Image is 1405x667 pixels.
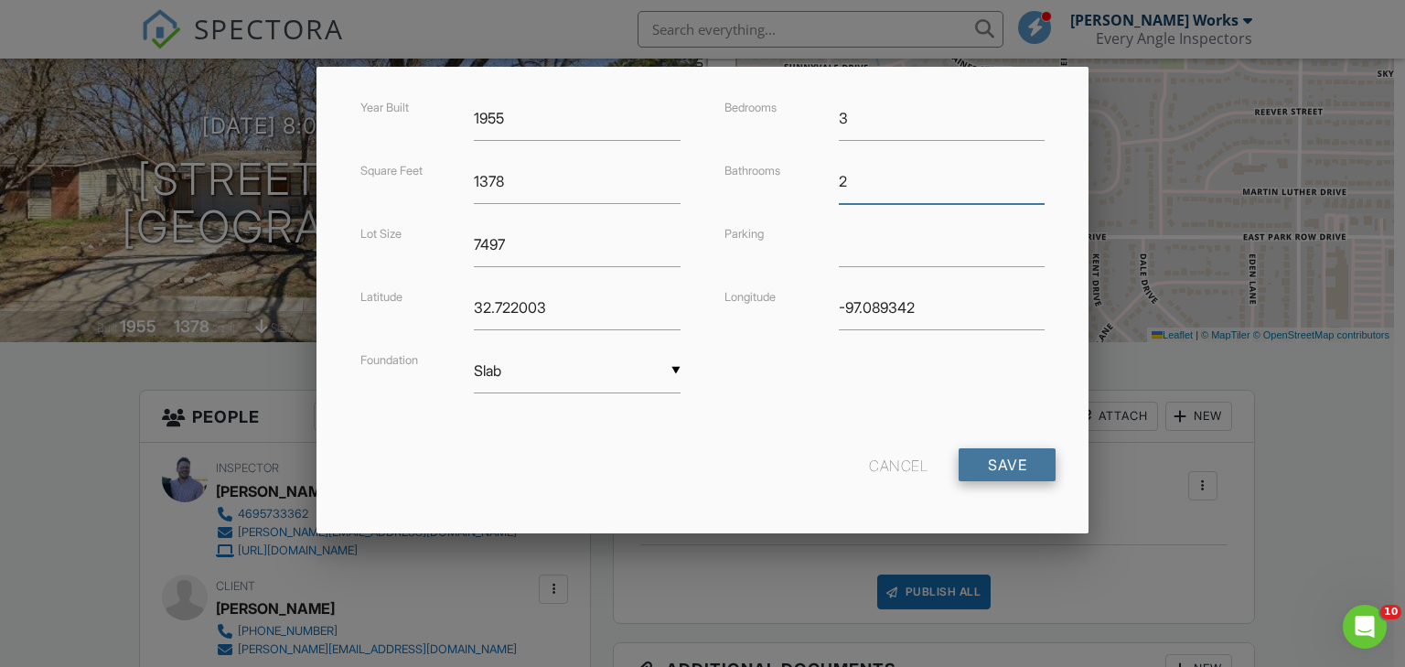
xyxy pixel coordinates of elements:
label: Longitude [724,290,776,304]
label: Year Built [360,101,409,114]
div: Cancel [869,448,928,481]
label: Bedrooms [724,101,777,114]
label: Latitude [360,290,402,304]
label: Bathrooms [724,164,780,178]
label: Lot Size [360,227,402,241]
input: Save [959,448,1056,481]
label: Square Feet [360,164,423,178]
span: 10 [1380,605,1401,619]
label: Parking [724,227,764,241]
iframe: Intercom live chat [1343,605,1387,649]
label: Foundation [360,353,418,367]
